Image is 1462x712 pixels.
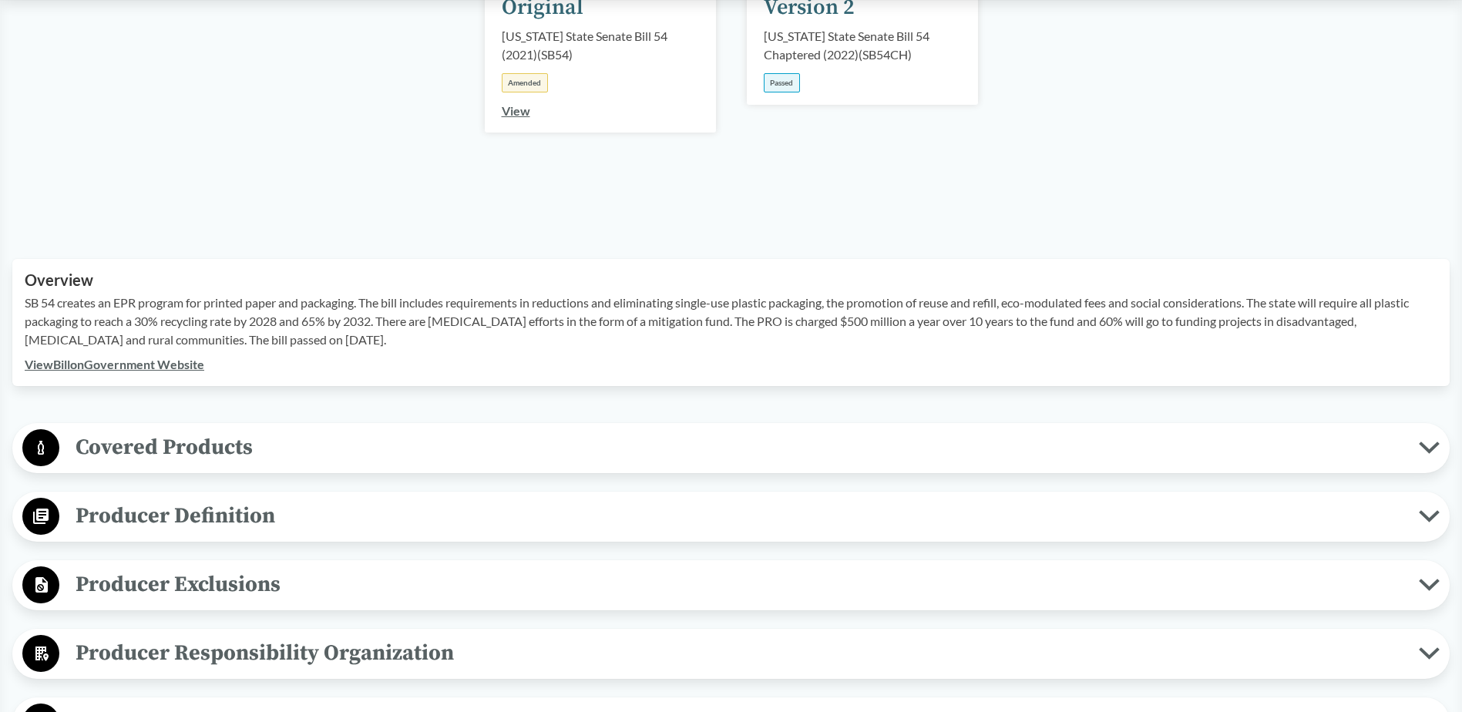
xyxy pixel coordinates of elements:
[18,634,1444,673] button: Producer Responsibility Organization
[59,636,1419,670] span: Producer Responsibility Organization
[764,73,800,92] div: Passed
[59,499,1419,533] span: Producer Definition
[25,294,1437,349] p: SB 54 creates an EPR program for printed paper and packaging. The bill includes requirements in r...
[502,103,530,118] a: View
[59,430,1419,465] span: Covered Products
[18,497,1444,536] button: Producer Definition
[25,357,204,371] a: ViewBillonGovernment Website
[18,566,1444,605] button: Producer Exclusions
[18,428,1444,468] button: Covered Products
[764,27,961,64] div: [US_STATE] State Senate Bill 54 Chaptered (2022) ( SB54CH )
[59,567,1419,602] span: Producer Exclusions
[25,271,1437,289] h2: Overview
[502,27,699,64] div: [US_STATE] State Senate Bill 54 (2021) ( SB54 )
[502,73,548,92] div: Amended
